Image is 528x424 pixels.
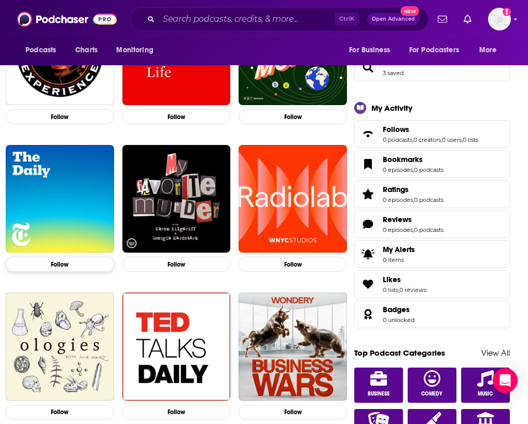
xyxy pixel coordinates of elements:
[342,40,403,60] button: open menu
[354,368,403,403] a: Business
[461,368,510,403] a: Music
[6,293,114,401] img: Ologies with Alie Ward
[472,40,510,60] button: open menu
[441,136,442,143] span: ,
[414,166,443,173] a: 0 podcasts
[413,196,414,203] span: ,
[239,293,347,401] img: Business Wars
[354,53,510,81] span: Searches
[488,8,511,31] button: Show profile menu
[358,60,379,75] a: Searches
[383,275,401,284] span: Likes
[239,405,347,420] button: Follow
[383,316,414,324] a: 0 unlocked
[383,125,409,134] span: Follows
[488,8,511,31] img: User Profile
[358,187,379,201] a: Ratings
[383,215,443,224] a: Reviews
[462,136,463,143] span: ,
[18,40,70,60] button: open menu
[479,43,497,57] span: More
[239,109,347,124] button: Follow
[383,275,426,284] a: Likes
[434,10,451,28] a: Show notifications dropdown
[358,247,379,261] span: My Alerts
[354,270,510,298] span: Likes
[25,43,56,57] span: Podcasts
[358,217,379,231] a: Reviews
[408,368,456,403] a: Comedy
[6,405,114,420] button: Follow
[6,145,114,253] img: The Daily
[68,40,104,60] a: Charts
[358,277,379,291] a: Likes
[383,196,413,203] a: 0 episodes
[109,40,166,60] button: open menu
[354,240,510,268] a: My Alerts
[460,10,476,28] a: Show notifications dropdown
[413,166,414,173] span: ,
[239,145,347,253] img: Radiolab
[383,155,443,164] a: Bookmarks
[159,11,335,27] input: Search podcasts, credits, & more...
[383,226,413,233] a: 0 episodes
[383,125,478,134] a: Follows
[383,305,414,314] a: Badges
[399,286,426,294] a: 0 reviews
[383,305,410,314] span: Badges
[402,40,474,60] button: open menu
[383,136,412,143] a: 0 podcasts
[368,391,390,397] span: Business
[383,69,404,77] a: 3 saved
[75,43,98,57] span: Charts
[6,109,114,124] button: Follow
[335,12,359,26] span: Ctrl K
[122,257,231,272] button: Follow
[358,307,379,321] a: Badges
[383,245,415,254] span: My Alerts
[6,257,114,272] button: Follow
[412,136,413,143] span: ,
[383,185,443,194] a: Ratings
[354,210,510,238] span: Reviews
[122,109,231,124] button: Follow
[354,120,510,148] span: Follows
[413,136,441,143] a: 0 creators
[122,405,231,420] button: Follow
[372,17,415,22] span: Open Advanced
[463,136,478,143] a: 0 lists
[239,257,347,272] button: Follow
[130,7,428,31] div: Search podcasts, credits, & more...
[354,348,445,358] a: Top Podcast Categories
[383,166,413,173] a: 0 episodes
[383,256,415,264] span: 0 items
[349,43,390,57] span: For Business
[503,8,511,16] svg: Add a profile image
[414,196,443,203] a: 0 podcasts
[354,180,510,208] span: Ratings
[17,9,117,29] img: Podchaser - Follow, Share and Rate Podcasts
[371,103,412,113] div: My Activity
[398,286,399,294] span: ,
[122,293,231,401] img: TED Talks Daily
[493,368,518,393] div: Open Intercom Messenger
[421,391,442,397] span: Comedy
[367,13,420,25] button: Open AdvancedNew
[354,300,510,328] span: Badges
[358,157,379,171] a: Bookmarks
[481,348,510,358] a: View All
[409,43,459,57] span: For Podcasters
[358,127,379,141] a: Follows
[354,150,510,178] span: Bookmarks
[122,145,231,253] img: My Favorite Murder with Karen Kilgariff and Georgia Hardstark
[383,286,398,294] a: 0 lists
[383,155,423,164] span: Bookmarks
